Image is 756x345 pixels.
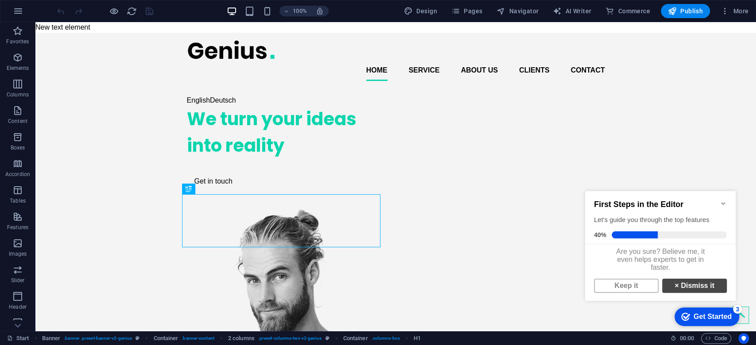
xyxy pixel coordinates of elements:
[93,128,158,146] div: Get Started 3 items remaining, 40% complete
[496,7,539,15] span: Navigator
[93,102,97,110] strong: ×
[279,6,311,16] button: 100%
[138,20,145,27] div: Minimize checklist
[549,4,595,18] button: AI Writer
[451,7,482,15] span: Pages
[182,333,214,344] span: . banner-content
[153,333,178,344] span: Click to select. Double-click to edit
[12,52,30,59] span: 40%
[605,7,650,15] span: Commerce
[680,333,694,344] span: 00 00
[4,65,154,96] div: Are you sure? Believe me, it even helps experts to get in faster.
[112,133,150,141] div: Get Started
[12,36,145,45] div: Let's guide you through the top features
[258,333,322,344] span: . preset-columns-two-v2-genius
[668,7,703,15] span: Publish
[705,333,727,344] span: Code
[661,4,710,18] button: Publish
[151,125,160,134] div: 3
[10,197,26,204] p: Tables
[738,333,749,344] button: Usercentrics
[553,7,591,15] span: AI Writer
[12,20,145,30] h2: First Steps in the Editor
[717,4,752,18] button: More
[6,38,29,45] p: Favorites
[686,335,687,341] span: :
[127,6,137,16] i: Reload page
[493,4,542,18] button: Navigator
[7,91,29,98] p: Columns
[671,333,694,344] h6: Session time
[11,277,25,284] p: Slider
[293,6,307,16] h6: 100%
[81,99,145,113] a: × Dismiss it
[126,6,137,16] button: reload
[316,7,324,15] i: On resize automatically adjust zoom level to fit chosen device.
[325,336,329,341] i: This element is a customizable preset
[701,333,731,344] button: Code
[42,333,61,344] span: Click to select. Double-click to edit
[136,336,140,341] i: This element is a customizable preset
[9,303,27,310] p: Header
[448,4,486,18] button: Pages
[11,144,25,151] p: Boxes
[5,171,30,178] p: Accordion
[8,118,27,125] p: Content
[602,4,654,18] button: Commerce
[228,333,255,344] span: Click to select. Double-click to edit
[9,250,27,257] p: Images
[721,7,748,15] span: More
[400,4,441,18] button: Design
[404,7,437,15] span: Design
[414,333,421,344] span: Click to select. Double-click to edit
[109,6,119,16] button: Click here to leave preview mode and continue editing
[7,333,29,344] a: Click to cancel selection. Double-click to open Pages
[42,333,421,344] nav: breadcrumb
[372,333,400,344] span: . columns-box
[64,333,132,344] span: . banner .preset-banner-v3-genius
[12,99,77,113] a: Keep it
[7,224,28,231] p: Features
[343,333,368,344] span: Click to select. Double-click to edit
[7,65,29,72] p: Elements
